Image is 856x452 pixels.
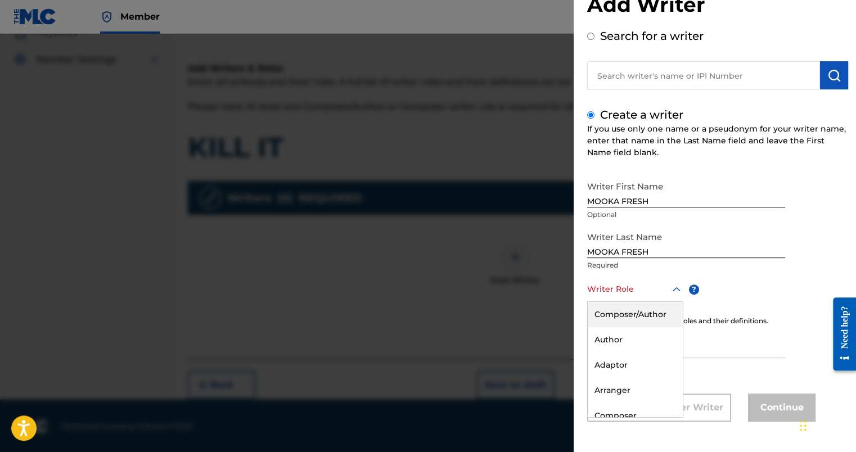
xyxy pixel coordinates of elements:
div: Drag [800,409,807,442]
div: Composer/Author [588,302,683,327]
span: Member [120,10,160,23]
p: Optional [587,360,785,370]
p: Optional [587,210,785,220]
div: Composer [588,403,683,428]
div: Author [588,327,683,352]
span: ? [689,284,699,295]
label: Search for a writer [600,29,704,43]
iframe: Chat Widget [796,397,853,451]
p: Required [587,260,785,270]
iframe: Resource Center [825,289,856,379]
div: Arranger [588,378,683,403]
div: Click for a list of writer roles and their definitions. [587,316,848,326]
img: Top Rightsholder [100,10,114,24]
div: If you use only one name or a pseudonym for your writer name, enter that name in the Last Name fi... [587,123,848,159]
div: Adaptor [588,352,683,378]
input: Search writer's name or IPI Number [587,61,820,89]
img: MLC Logo [13,8,57,25]
img: Search Works [827,69,841,82]
label: Create a writer [600,108,683,121]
